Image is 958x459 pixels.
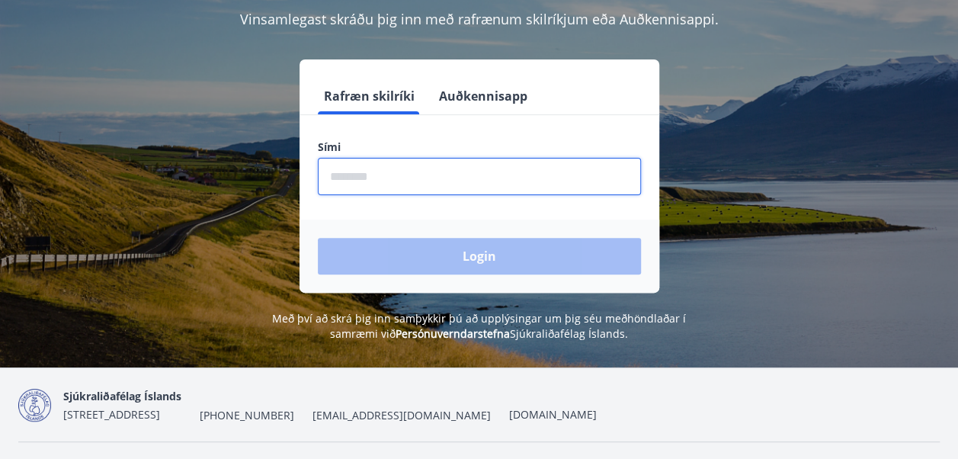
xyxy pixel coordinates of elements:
[272,311,686,341] span: Með því að skrá þig inn samþykkir þú að upplýsingar um þig séu meðhöndlaðar í samræmi við Sjúkral...
[18,389,51,422] img: d7T4au2pYIU9thVz4WmmUT9xvMNnFvdnscGDOPEg.png
[312,408,491,423] span: [EMAIL_ADDRESS][DOMAIN_NAME]
[433,78,533,114] button: Auðkennisapp
[240,10,719,28] span: Vinsamlegast skráðu þig inn með rafrænum skilríkjum eða Auðkennisappi.
[318,140,641,155] label: Sími
[509,407,597,422] a: [DOMAIN_NAME]
[63,389,181,403] span: Sjúkraliðafélag Íslands
[63,407,160,422] span: [STREET_ADDRESS]
[318,78,421,114] button: Rafræn skilríki
[396,326,510,341] a: Persónuverndarstefna
[200,408,294,423] span: [PHONE_NUMBER]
